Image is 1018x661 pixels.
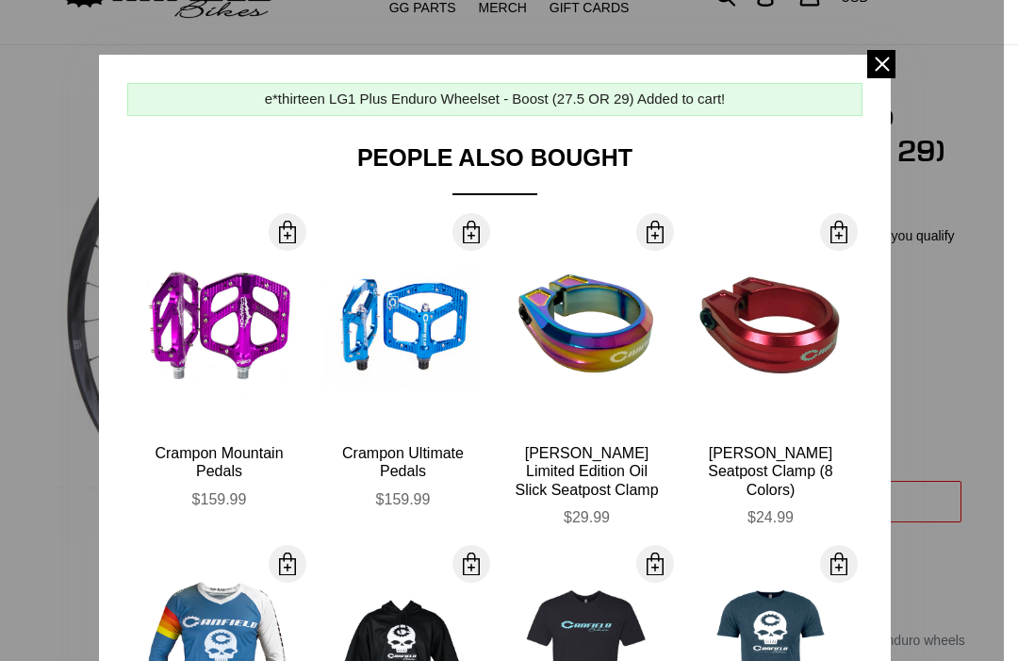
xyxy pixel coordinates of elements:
img: Canfield-Seat-Clamp-Red-2_large.jpg [693,249,848,405]
span: $159.99 [376,491,431,507]
div: Crampon Ultimate Pedals [325,444,481,480]
img: Canfield-Crampon-Ultimate-Blue_large.jpg [325,249,481,405]
div: People Also Bought [127,144,862,195]
img: Canfield-Oil-Slick-Seat-Clamp-MTB-logo-quarter_large.jpg [509,249,665,405]
div: e*thirteen LG1 Plus Enduro Wheelset - Boost (27.5 OR 29) Added to cart! [265,89,726,110]
div: [PERSON_NAME] Seatpost Clamp (8 Colors) [693,444,848,499]
img: Canfield-Crampon-Mountain-Purple-Shopify_large.jpg [141,249,297,405]
span: $24.99 [747,509,794,525]
span: $159.99 [192,491,247,507]
div: Crampon Mountain Pedals [141,444,297,480]
span: $29.99 [564,509,610,525]
div: [PERSON_NAME] Limited Edition Oil Slick Seatpost Clamp [509,444,665,499]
